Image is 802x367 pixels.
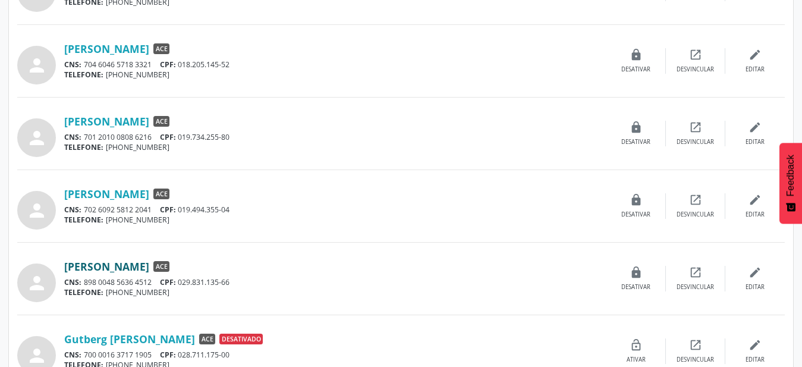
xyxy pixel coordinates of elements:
div: Desvincular [677,138,714,146]
i: edit [748,266,762,279]
div: Editar [746,138,765,146]
span: CPF: [160,205,176,215]
i: open_in_new [689,266,702,279]
span: ACE [153,43,169,54]
a: [PERSON_NAME] [64,115,149,128]
span: TELEFONE: [64,287,103,297]
div: 704 6046 5718 3321 018.205.145-52 [64,59,606,70]
div: Editar [746,65,765,74]
span: CNS: [64,350,81,360]
span: CNS: [64,205,81,215]
div: Desvincular [677,283,714,291]
i: person [26,200,48,221]
div: Desativar [621,138,650,146]
i: lock [630,121,643,134]
i: person [26,55,48,76]
a: Gutberg [PERSON_NAME] [64,333,195,346]
i: person [26,272,48,294]
div: Desativar [621,283,650,291]
div: Desvincular [677,65,714,74]
i: lock_open [630,338,643,352]
i: edit [748,121,762,134]
i: open_in_new [689,338,702,352]
span: CNS: [64,132,81,142]
div: Desvincular [677,356,714,364]
div: Editar [746,211,765,219]
div: [PHONE_NUMBER] [64,287,606,297]
i: person [26,127,48,149]
span: CPF: [160,277,176,287]
div: 898 0048 5636 4512 029.831.135-66 [64,277,606,287]
span: CNS: [64,59,81,70]
span: Desativado [219,334,263,344]
i: edit [748,193,762,206]
span: TELEFONE: [64,70,103,80]
div: [PHONE_NUMBER] [64,70,606,80]
span: CPF: [160,132,176,142]
div: [PHONE_NUMBER] [64,142,606,152]
i: edit [748,48,762,61]
span: CPF: [160,350,176,360]
div: Desvincular [677,211,714,219]
a: [PERSON_NAME] [64,187,149,200]
span: TELEFONE: [64,215,103,225]
button: Feedback - Mostrar pesquisa [779,143,802,224]
span: ACE [153,261,169,272]
div: 700 0016 3717 1905 028.711.175-00 [64,350,606,360]
i: lock [630,193,643,206]
i: open_in_new [689,48,702,61]
i: edit [748,338,762,352]
i: open_in_new [689,121,702,134]
span: CPF: [160,59,176,70]
i: lock [630,266,643,279]
a: [PERSON_NAME] [64,42,149,55]
div: Desativar [621,211,650,219]
span: TELEFONE: [64,142,103,152]
span: ACE [153,189,169,199]
span: CNS: [64,277,81,287]
span: ACE [153,116,169,127]
div: Ativar [627,356,646,364]
div: [PHONE_NUMBER] [64,215,606,225]
span: ACE [199,334,215,344]
div: Desativar [621,65,650,74]
div: 702 6092 5812 2041 019.494.355-04 [64,205,606,215]
a: [PERSON_NAME] [64,260,149,273]
i: open_in_new [689,193,702,206]
span: Feedback [785,155,796,196]
i: lock [630,48,643,61]
div: Editar [746,356,765,364]
div: Editar [746,283,765,291]
div: 701 2010 0808 6216 019.734.255-80 [64,132,606,142]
